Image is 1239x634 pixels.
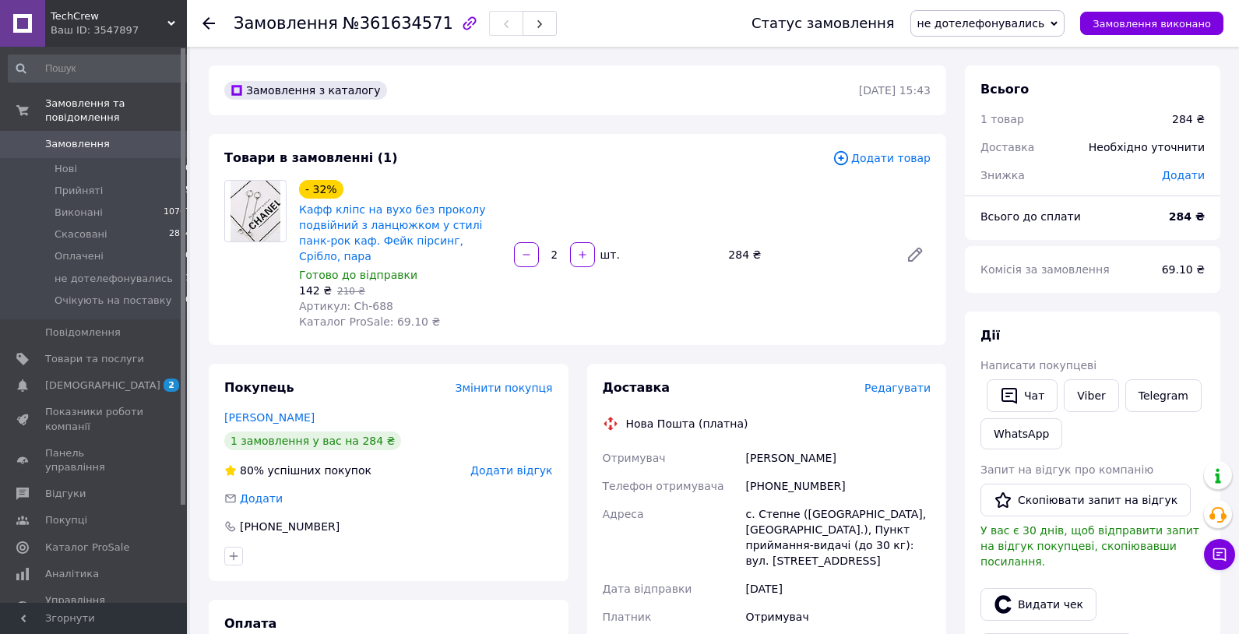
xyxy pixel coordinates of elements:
[180,184,191,198] span: 55
[185,162,191,176] span: 0
[231,181,281,241] img: Кафф кліпс на вухо без проколу подвійний з ланцюжком у стилі панк-рок каф. Фейк пірсинг, Срібло, ...
[299,284,332,297] span: 142 ₴
[224,431,401,450] div: 1 замовлення у вас на 284 ₴
[603,508,644,520] span: Адреса
[185,249,191,263] span: 0
[980,524,1199,568] span: У вас є 30 днів, щоб відправити запит на відгук покупцеві, скопіювавши посилання.
[224,616,276,631] span: Оплата
[980,141,1034,153] span: Доставка
[45,137,110,151] span: Замовлення
[743,472,934,500] div: [PHONE_NUMBER]
[240,492,283,505] span: Додати
[603,480,724,492] span: Телефон отримувача
[832,150,931,167] span: Додати товар
[987,379,1058,412] button: Чат
[603,452,666,464] span: Отримувач
[980,484,1191,516] button: Скопіювати запит на відгук
[45,567,99,581] span: Аналітика
[1125,379,1202,412] a: Telegram
[864,382,931,394] span: Редагувати
[51,23,187,37] div: Ваш ID: 3547897
[743,500,934,575] div: с. Степне ([GEOGRAPHIC_DATA], [GEOGRAPHIC_DATA].), Пункт приймання-видачі (до 30 кг): вул. [STREE...
[722,244,893,266] div: 284 ₴
[743,575,934,603] div: [DATE]
[55,184,103,198] span: Прийняті
[8,55,192,83] input: Пошук
[45,541,129,555] span: Каталог ProSale
[622,416,752,431] div: Нова Пошта (платна)
[980,463,1153,476] span: Запит на відгук про компанію
[169,227,191,241] span: 2874
[1093,18,1211,30] span: Замовлення виконано
[185,294,191,308] span: 0
[980,263,1110,276] span: Комісія за замовлення
[859,84,931,97] time: [DATE] 15:43
[743,603,934,631] div: Отримувач
[899,239,931,270] a: Редагувати
[202,16,215,31] div: Повернутися назад
[55,294,171,308] span: Очікують на поставку
[234,14,338,33] span: Замовлення
[1204,539,1235,570] button: Чат з покупцем
[980,588,1096,621] button: Видати чек
[1162,169,1205,181] span: Додати
[164,379,179,392] span: 2
[238,519,341,534] div: [PHONE_NUMBER]
[45,97,187,125] span: Замовлення та повідомлення
[45,487,86,501] span: Відгуки
[743,444,934,472] div: [PERSON_NAME]
[164,206,191,220] span: 10707
[603,583,692,595] span: Дата відправки
[55,227,107,241] span: Скасовані
[980,169,1025,181] span: Знижка
[980,82,1029,97] span: Всього
[45,513,87,527] span: Покупці
[299,180,343,199] div: - 32%
[224,411,315,424] a: [PERSON_NAME]
[603,380,671,395] span: Доставка
[224,463,371,478] div: успішних покупок
[980,113,1024,125] span: 1 товар
[45,326,121,340] span: Повідомлення
[55,162,77,176] span: Нові
[224,81,387,100] div: Замовлення з каталогу
[55,249,104,263] span: Оплачені
[240,464,264,477] span: 80%
[299,203,486,262] a: Кафф кліпс на вухо без проколу подвійний з ланцюжком у стилі панк-рок каф. Фейк пірсинг, Срібло, ...
[299,300,393,312] span: Артикул: Сh-688
[337,286,365,297] span: 210 ₴
[980,328,1000,343] span: Дії
[1079,130,1214,164] div: Необхідно уточнити
[751,16,895,31] div: Статус замовлення
[980,210,1081,223] span: Всього до сплати
[597,247,621,262] div: шт.
[456,382,553,394] span: Змінити покупця
[917,17,1045,30] span: не дотелефонувались
[299,269,417,281] span: Готово до відправки
[55,272,173,286] span: не дотелефонувались
[224,380,294,395] span: Покупець
[1064,379,1118,412] a: Viber
[45,593,144,622] span: Управління сайтом
[185,272,191,286] span: 1
[51,9,167,23] span: TechCrew
[55,206,103,220] span: Виконані
[1162,263,1205,276] span: 69.10 ₴
[470,464,552,477] span: Додати відгук
[45,446,144,474] span: Панель управління
[299,315,440,328] span: Каталог ProSale: 69.10 ₴
[603,611,652,623] span: Платник
[343,14,453,33] span: №361634571
[45,405,144,433] span: Показники роботи компанії
[980,359,1096,372] span: Написати покупцеві
[224,150,398,165] span: Товари в замовленні (1)
[1080,12,1223,35] button: Замовлення виконано
[1169,210,1205,223] b: 284 ₴
[45,379,160,393] span: [DEMOGRAPHIC_DATA]
[45,352,144,366] span: Товари та послуги
[980,418,1062,449] a: WhatsApp
[1172,111,1205,127] div: 284 ₴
